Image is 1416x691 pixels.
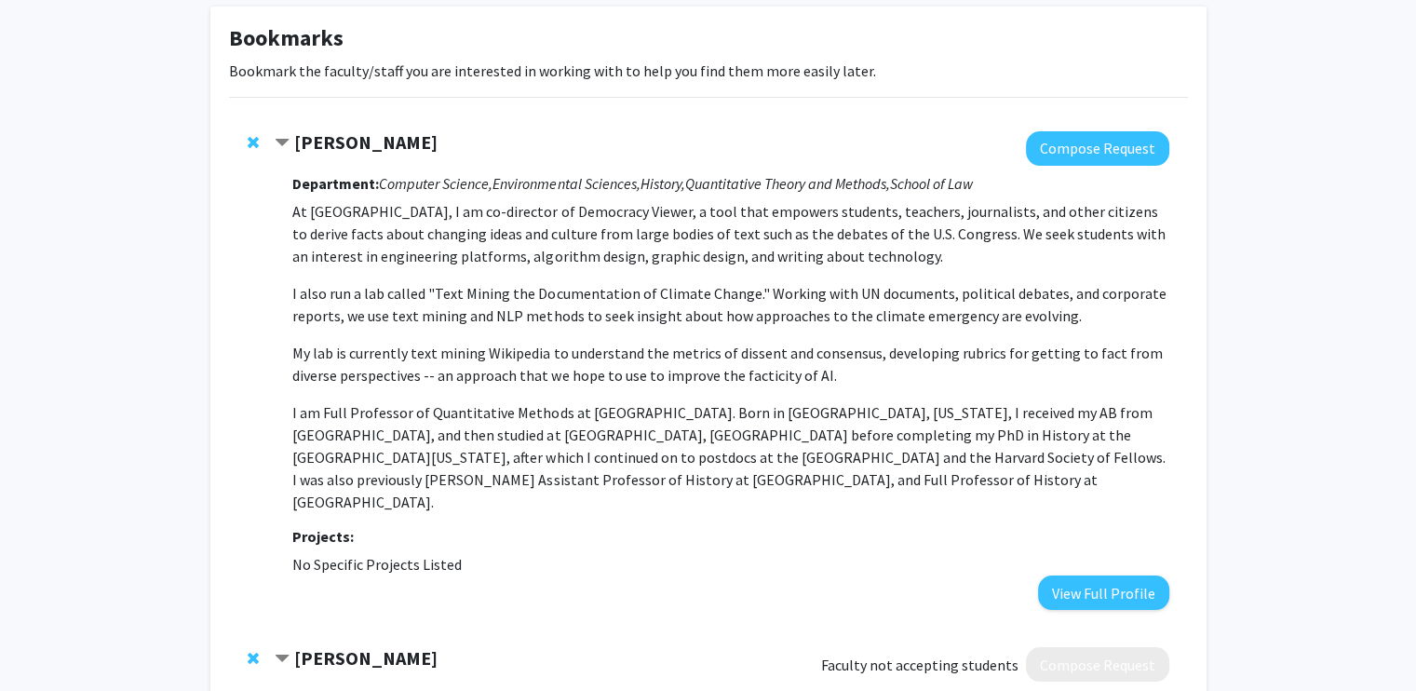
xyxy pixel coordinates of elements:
[292,555,462,574] span: No Specific Projects Listed
[292,174,379,193] strong: Department:
[292,527,354,546] strong: Projects:
[292,282,1168,327] p: I also run a lab called "Text Mining the Documentation of Climate Change." Working with UN docume...
[292,401,1168,513] p: I am Full Professor of Quantitative Methods at [GEOGRAPHIC_DATA]. Born in [GEOGRAPHIC_DATA], [US_...
[294,130,438,154] strong: [PERSON_NAME]
[14,607,79,677] iframe: Chat
[248,135,259,150] span: Remove Jo Guldi from bookmarks
[248,651,259,666] span: Remove Hubert Tworzecki from bookmarks
[821,654,1018,676] span: Faculty not accepting students
[492,174,640,193] i: Environmental Sciences,
[379,174,492,193] i: Computer Science,
[229,25,1188,52] h1: Bookmarks
[294,646,438,670] strong: [PERSON_NAME]
[292,342,1168,386] p: My lab is currently text mining Wikipedia to understand the metrics of dissent and consensus, dev...
[292,200,1168,267] p: At [GEOGRAPHIC_DATA], I am co-director of Democracy Viewer, a tool that empowers students, teache...
[275,136,290,151] span: Contract Jo Guldi Bookmark
[1038,576,1169,610] button: View Full Profile
[1026,647,1169,682] button: Compose Request to Hubert Tworzecki
[640,174,684,193] i: History,
[889,174,972,193] i: School of Law
[684,174,889,193] i: Quantitative Theory and Methods,
[275,652,290,667] span: Contract Hubert Tworzecki Bookmark
[1026,131,1169,166] button: Compose Request to Jo Guldi
[229,60,1188,82] p: Bookmark the faculty/staff you are interested in working with to help you find them more easily l...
